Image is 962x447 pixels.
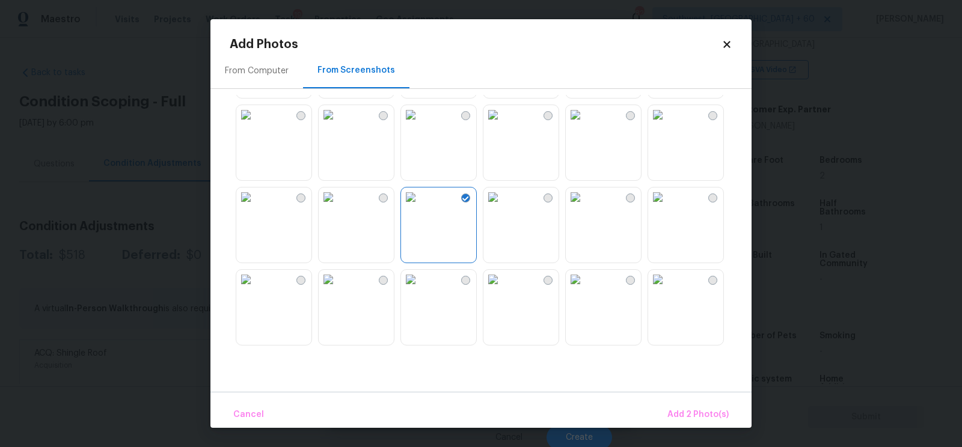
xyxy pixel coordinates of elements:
img: Screenshot Selected Check Icon [462,196,469,201]
div: From Computer [225,65,289,77]
button: Cancel [228,402,269,428]
span: Cancel [233,407,264,422]
h2: Add Photos [230,38,721,50]
button: Add 2 Photo(s) [663,402,734,428]
div: From Screenshots [317,64,395,76]
span: Add 2 Photo(s) [667,407,729,422]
